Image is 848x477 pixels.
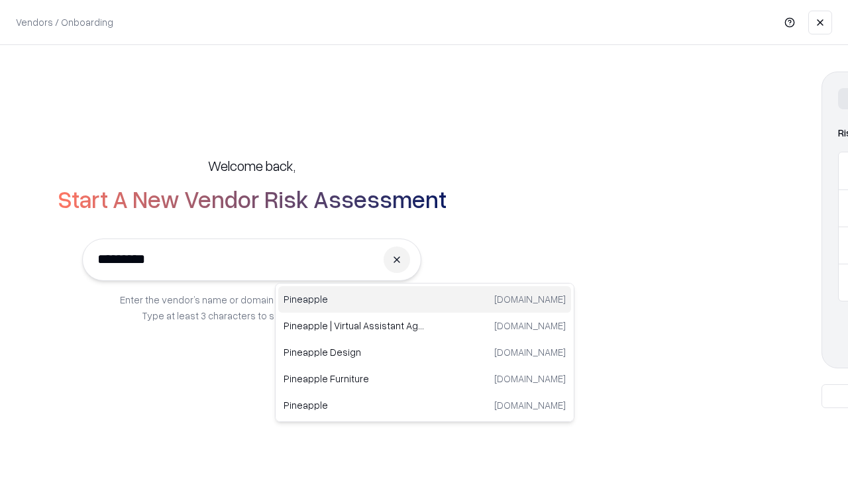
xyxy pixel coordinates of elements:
[494,372,566,386] p: [DOMAIN_NAME]
[284,398,425,412] p: Pineapple
[494,292,566,306] p: [DOMAIN_NAME]
[494,345,566,359] p: [DOMAIN_NAME]
[494,319,566,333] p: [DOMAIN_NAME]
[58,185,447,212] h2: Start A New Vendor Risk Assessment
[16,15,113,29] p: Vendors / Onboarding
[120,291,384,323] p: Enter the vendor’s name or domain to begin an assessment. Type at least 3 characters to see match...
[208,156,295,175] h5: Welcome back,
[494,398,566,412] p: [DOMAIN_NAME]
[284,292,425,306] p: Pineapple
[284,319,425,333] p: Pineapple | Virtual Assistant Agency
[275,283,574,422] div: Suggestions
[284,345,425,359] p: Pineapple Design
[284,372,425,386] p: Pineapple Furniture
